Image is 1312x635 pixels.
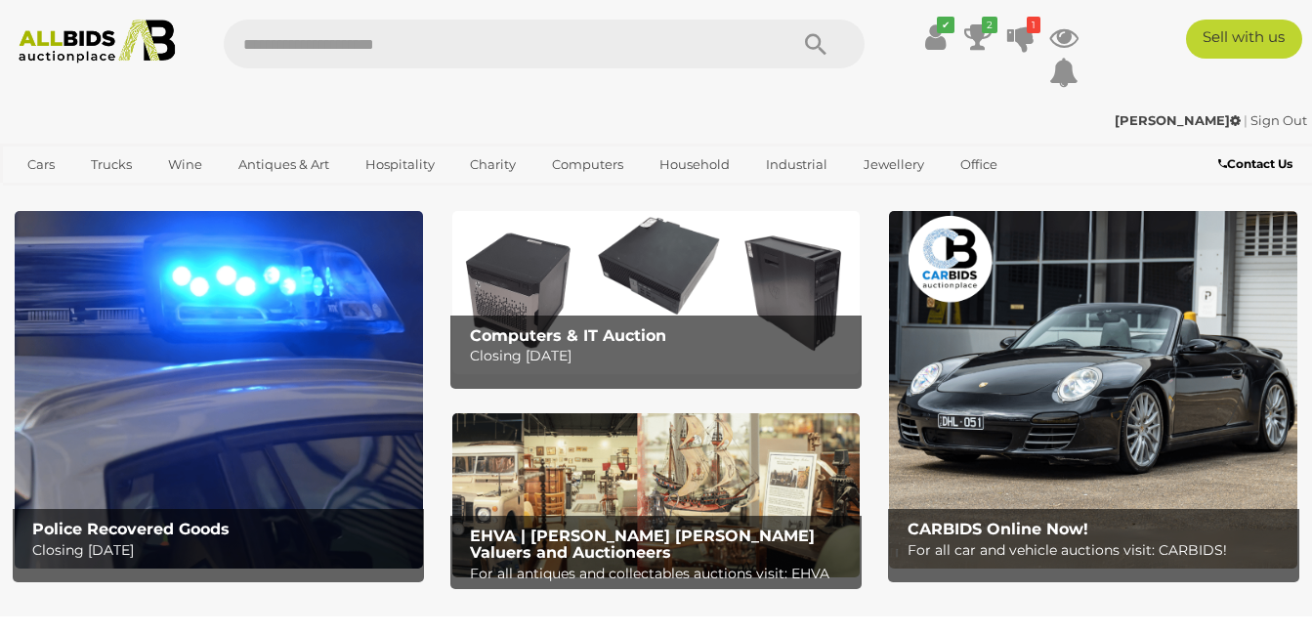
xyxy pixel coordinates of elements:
[470,344,852,368] p: Closing [DATE]
[1115,112,1241,128] strong: [PERSON_NAME]
[908,538,1290,563] p: For all car and vehicle auctions visit: CARBIDS!
[10,20,185,63] img: Allbids.com.au
[1250,112,1307,128] a: Sign Out
[32,538,414,563] p: Closing [DATE]
[155,148,215,181] a: Wine
[353,148,447,181] a: Hospitality
[1115,112,1244,128] a: [PERSON_NAME]
[452,211,861,374] a: Computers & IT Auction Computers & IT Auction Closing [DATE]
[226,148,342,181] a: Antiques & Art
[452,413,861,576] img: EHVA | Evans Hastings Valuers and Auctioneers
[889,211,1297,569] img: CARBIDS Online Now!
[937,17,954,33] i: ✔
[1027,17,1040,33] i: 1
[457,148,529,181] a: Charity
[851,148,937,181] a: Jewellery
[470,326,666,345] b: Computers & IT Auction
[452,413,861,576] a: EHVA | Evans Hastings Valuers and Auctioneers EHVA | [PERSON_NAME] [PERSON_NAME] Valuers and Auct...
[15,211,423,569] img: Police Recovered Goods
[539,148,636,181] a: Computers
[767,20,865,68] button: Search
[32,520,230,538] b: Police Recovered Goods
[1244,112,1248,128] span: |
[920,20,950,55] a: ✔
[982,17,997,33] i: 2
[470,562,852,586] p: For all antiques and collectables auctions visit: EHVA
[1006,20,1036,55] a: 1
[1186,20,1302,59] a: Sell with us
[470,527,815,563] b: EHVA | [PERSON_NAME] [PERSON_NAME] Valuers and Auctioneers
[647,148,742,181] a: Household
[753,148,840,181] a: Industrial
[452,211,861,374] img: Computers & IT Auction
[1218,153,1297,175] a: Contact Us
[78,148,145,181] a: Trucks
[91,181,255,213] a: [GEOGRAPHIC_DATA]
[948,148,1010,181] a: Office
[15,148,67,181] a: Cars
[15,211,423,569] a: Police Recovered Goods Police Recovered Goods Closing [DATE]
[963,20,993,55] a: 2
[908,520,1088,538] b: CARBIDS Online Now!
[1218,156,1292,171] b: Contact Us
[15,181,80,213] a: Sports
[889,211,1297,569] a: CARBIDS Online Now! CARBIDS Online Now! For all car and vehicle auctions visit: CARBIDS!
